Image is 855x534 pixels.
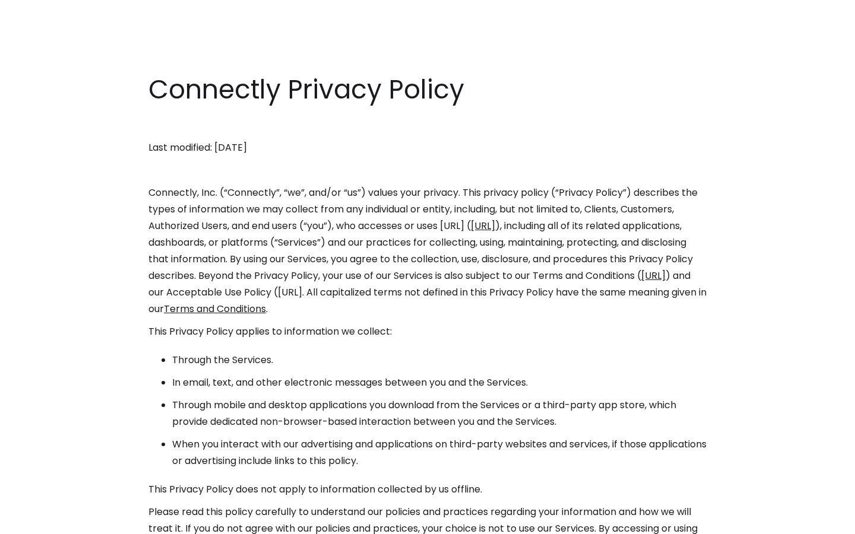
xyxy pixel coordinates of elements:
[471,219,495,233] a: [URL]
[148,117,707,133] p: ‍
[164,302,266,316] a: Terms and Conditions
[172,436,707,469] li: When you interact with our advertising and applications on third-party websites and services, if ...
[24,513,71,530] ul: Language list
[148,71,707,108] h1: Connectly Privacy Policy
[641,269,666,282] a: [URL]
[12,512,71,530] aside: Language selected: English
[148,162,707,179] p: ‍
[148,323,707,340] p: This Privacy Policy applies to information we collect:
[172,397,707,430] li: Through mobile and desktop applications you download from the Services or a third-party app store...
[148,481,707,498] p: This Privacy Policy does not apply to information collected by us offline.
[172,352,707,368] li: Through the Services.
[172,374,707,391] li: In email, text, and other electronic messages between you and the Services.
[148,139,707,156] p: Last modified: [DATE]
[148,185,707,317] p: Connectly, Inc. (“Connectly”, “we”, and/or “us”) values your privacy. This privacy policy (“Priva...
